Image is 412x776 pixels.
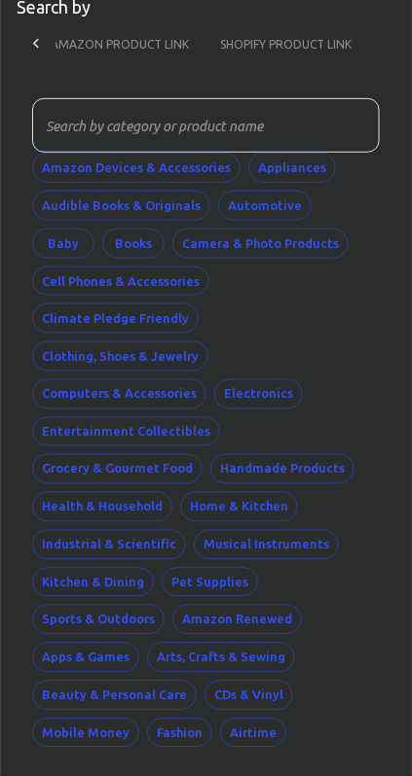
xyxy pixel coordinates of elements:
[210,454,355,484] button: Handmade Products
[32,454,203,484] button: Grocery & Gourmet Food
[32,341,208,371] button: Clothing, Shoes & Jewelry
[32,379,206,409] button: Computers & Accessories
[147,643,295,673] button: Arts, Crafts & Sewing
[32,530,186,560] button: Industrial & Scientific
[32,492,172,522] button: Health & Household
[32,719,139,749] button: Mobile Money
[32,266,209,297] button: Cell Phones & Accessories
[32,681,197,711] button: Beauty & Personal Care
[162,568,258,598] button: Pet Supplies
[218,191,312,221] button: Automotive
[35,20,205,67] button: AMAZON PRODUCT LINK
[194,530,339,560] button: Musical Instruments
[32,417,220,447] button: Entertainment Collectibles
[32,643,139,673] button: Apps & Games
[102,229,165,259] button: Books
[248,153,336,183] button: Appliances
[205,20,367,67] button: SHOPIFY PRODUCT LINK
[32,191,210,221] button: Audible Books & Originals
[32,605,165,635] button: Sports & Outdoors
[214,379,303,409] button: Electronics
[147,719,212,749] button: Fashion
[32,229,94,259] button: Baby
[32,303,199,334] button: Climate Pledge Friendly
[172,605,302,635] button: Amazon Renewed
[220,719,286,749] button: Airtime
[32,568,154,598] button: Kitchen & Dining
[32,98,366,153] input: Search by category or product name
[180,492,298,522] button: Home & Kitchen
[172,229,349,259] button: Camera & Photo Products
[205,681,293,711] button: CDs & Vinyl
[32,153,241,183] button: Amazon Devices & Accessories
